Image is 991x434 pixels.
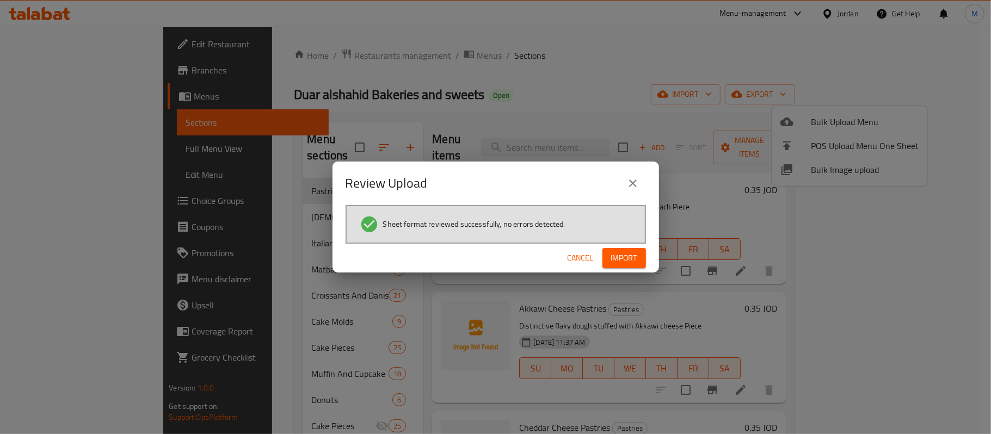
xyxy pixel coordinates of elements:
button: Cancel [563,248,598,268]
button: Import [602,248,646,268]
span: Cancel [568,251,594,265]
span: Sheet format reviewed successfully, no errors detected. [383,219,565,230]
h2: Review Upload [346,175,428,192]
button: close [620,170,646,196]
span: Import [611,251,637,265]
